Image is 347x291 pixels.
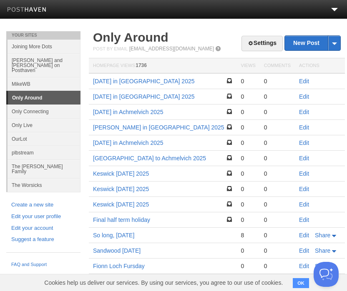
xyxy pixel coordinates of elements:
[93,139,163,146] a: [DATE] in Achmelvich 2025
[93,186,149,192] a: Keswick [DATE] 2025
[241,262,255,270] div: 0
[93,109,163,115] a: [DATE] in Achmelvich 2025
[241,108,255,116] div: 0
[299,201,309,208] a: Edit
[293,278,309,288] button: OK
[93,232,134,239] a: So long, [DATE]
[8,40,80,53] a: Joining More Dots
[93,78,195,85] a: [DATE] in [GEOGRAPHIC_DATA] 2025
[129,46,214,52] a: [EMAIL_ADDRESS][DOMAIN_NAME]
[93,201,149,208] a: Keswick [DATE] 2025
[299,124,309,131] a: Edit
[93,263,145,269] a: Fionn Loch Fursday
[241,185,255,193] div: 0
[264,201,291,208] div: 0
[8,104,80,118] a: Only Connecting
[8,77,80,91] a: MikeWB
[264,231,291,239] div: 0
[6,31,80,40] li: Your Sites
[260,58,295,74] th: Comments
[8,118,80,132] a: Only Live
[299,232,309,239] a: Edit
[264,262,291,270] div: 0
[11,235,75,244] a: Suggest a feature
[89,58,236,74] th: Homepage Views
[93,247,141,254] a: Sandwood [DATE]
[241,247,255,254] div: 0
[314,262,339,287] iframe: Help Scout Beacon - Open
[11,261,75,269] a: FAQ and Support
[285,36,340,50] a: New Post
[264,185,291,193] div: 0
[264,216,291,224] div: 0
[264,93,291,100] div: 0
[93,93,195,100] a: [DATE] in [GEOGRAPHIC_DATA] 2025
[241,93,255,100] div: 0
[241,170,255,177] div: 0
[8,53,80,77] a: [PERSON_NAME] and [PERSON_NAME] on Posthaven
[299,139,309,146] a: Edit
[93,170,149,177] a: Keswick [DATE] 2025
[299,216,309,223] a: Edit
[8,91,80,104] a: Only Around
[299,109,309,115] a: Edit
[93,124,224,131] a: [PERSON_NAME] in [GEOGRAPHIC_DATA] 2025
[241,139,255,147] div: 0
[315,232,330,239] span: Share
[264,154,291,162] div: 0
[93,46,128,51] span: Post by Email
[93,155,206,162] a: [GEOGRAPHIC_DATA] to Achmelvich 2025
[11,212,75,221] a: Edit your user profile
[11,224,75,233] a: Edit your account
[8,178,80,192] a: The Worsicks
[93,30,168,44] a: Only Around
[241,36,283,51] a: Settings
[241,154,255,162] div: 0
[241,216,255,224] div: 0
[299,247,309,254] a: Edit
[36,274,291,291] span: Cookies help us deliver our services. By using our services, you agree to our use of cookies.
[299,170,309,177] a: Edit
[136,62,147,68] span: 1736
[11,201,75,209] a: Create a new site
[299,186,309,192] a: Edit
[264,247,291,254] div: 0
[264,108,291,116] div: 0
[264,124,291,131] div: 0
[7,7,47,13] img: Posthaven-bar
[8,132,80,146] a: OurLot
[236,58,259,74] th: Views
[241,201,255,208] div: 0
[295,58,345,74] th: Actions
[241,124,255,131] div: 0
[241,231,255,239] div: 8
[315,247,330,254] span: Share
[264,77,291,85] div: 0
[241,77,255,85] div: 0
[8,146,80,159] a: plbstream
[264,139,291,147] div: 0
[8,159,80,178] a: The [PERSON_NAME] Family
[264,170,291,177] div: 0
[93,216,150,223] a: Final half term holiday
[299,93,309,100] a: Edit
[299,78,309,85] a: Edit
[299,155,309,162] a: Edit
[299,263,309,269] a: Edit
